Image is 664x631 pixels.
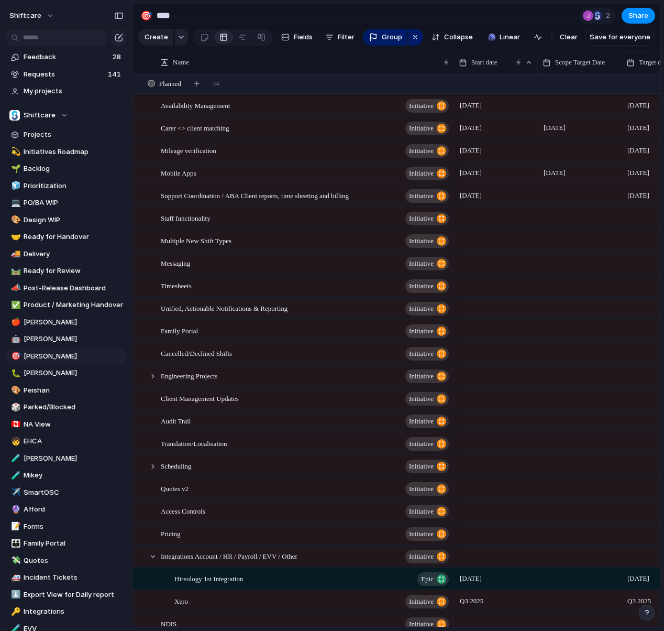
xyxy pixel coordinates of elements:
[24,521,124,532] span: Forms
[9,164,20,174] button: 🌱
[5,502,127,517] a: 🔮Afford
[24,317,124,328] span: [PERSON_NAME]
[24,368,124,378] span: [PERSON_NAME]
[5,246,127,262] a: 🚚Delivery
[24,385,124,396] span: Peishan
[5,604,127,619] a: 🔑Integrations
[405,460,449,473] button: initiative
[11,384,18,396] div: 🎨
[174,572,243,584] span: Hireology 1st Integration
[9,436,20,447] button: 🧒
[541,122,568,134] span: [DATE]
[321,29,359,46] button: Filter
[5,433,127,449] a: 🧒EHCA
[5,485,127,501] a: ✈️SmartOSC
[161,302,287,314] span: Unified, Actionable Notifications & Reporting
[9,606,20,617] button: 🔑
[11,265,18,277] div: 🛤️
[9,198,20,208] button: 💻
[24,590,124,600] span: Export View for Daily report
[9,487,20,498] button: ✈️
[405,212,449,225] button: initiative
[9,334,20,344] button: 🤖
[409,369,434,384] span: initiative
[5,570,127,585] a: 🚑Incident Tickets
[409,324,434,339] span: initiative
[277,29,317,46] button: Fields
[161,460,192,472] span: Scheduling
[9,232,20,242] button: 🤝
[294,32,313,42] span: Fields
[11,572,18,584] div: 🚑
[161,415,191,427] span: Audit Trail
[11,316,18,328] div: 🍎
[5,212,127,228] div: 🎨Design WIP
[409,482,434,496] span: initiative
[5,297,127,313] a: ✅Product / Marketing Handover
[405,595,449,608] button: initiative
[145,32,168,42] span: Create
[24,215,124,225] span: Design WIP
[541,167,568,179] span: [DATE]
[161,617,176,629] span: NDIS
[159,79,181,89] span: Planned
[5,383,127,398] div: 🎨Peishan
[5,161,127,177] div: 🌱Backlog
[5,178,127,194] a: 🧊Prioritization
[24,504,124,515] span: Afford
[5,349,127,364] a: 🎯[PERSON_NAME]
[5,280,127,296] a: 📣Post-Release Dashboard
[9,538,20,549] button: 👪
[11,452,18,464] div: 🧪
[11,367,18,379] div: 🐛
[9,147,20,157] button: 💫
[161,369,218,382] span: Engineering Projects
[556,29,582,46] button: Clear
[174,595,188,607] span: Xero
[161,527,181,539] span: Pricing
[5,195,127,211] a: 💻PO/BA WIP
[161,122,229,134] span: Carer <> client matching
[161,279,192,291] span: Timesheets
[5,229,127,245] a: 🤝Ready for Handover
[421,572,434,586] span: Epic
[11,486,18,498] div: ✈️
[11,436,18,448] div: 🧒
[409,504,434,519] span: initiative
[24,86,124,96] span: My projects
[405,347,449,361] button: initiative
[457,144,484,157] span: [DATE]
[24,572,124,583] span: Incident Tickets
[11,248,18,260] div: 🚚
[11,538,18,550] div: 👪
[161,257,190,269] span: Messaging
[409,437,434,451] span: initiative
[338,32,355,42] span: Filter
[11,470,18,482] div: 🧪
[138,29,173,46] button: Create
[405,279,449,293] button: initiative
[9,300,20,310] button: ✅
[625,144,652,157] span: [DATE]
[405,527,449,541] button: initiative
[457,189,484,202] span: [DATE]
[5,83,127,99] a: My projects
[5,263,127,279] a: 🛤️Ready for Review
[24,110,56,121] span: Shiftcare
[417,572,449,586] button: Epic
[625,189,652,202] span: [DATE]
[5,399,127,415] div: 🎲Parked/Blocked
[457,167,484,179] span: [DATE]
[409,527,434,541] span: initiative
[382,32,402,42] span: Group
[5,144,127,160] a: 💫Initiatives Roadmap
[5,587,127,603] a: ⬇️Export View for Daily report
[11,146,18,158] div: 💫
[628,10,648,21] span: Share
[161,482,189,494] span: Quotes v2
